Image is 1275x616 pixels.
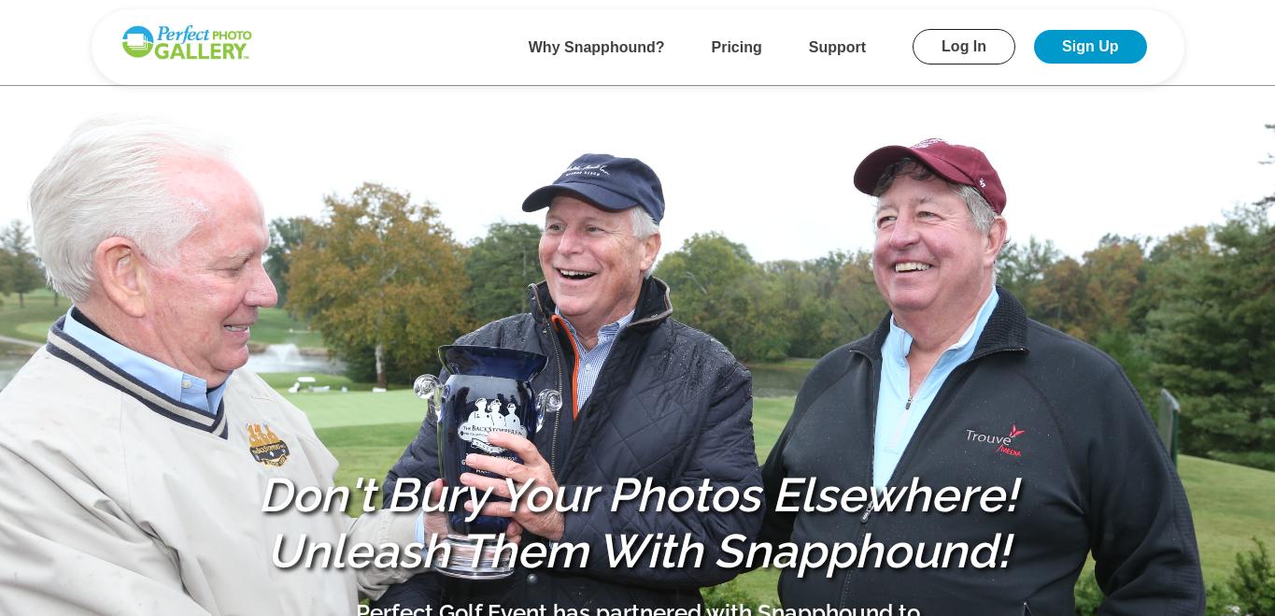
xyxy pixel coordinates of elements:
[809,39,866,55] a: Support
[246,467,1030,580] h1: Don't Bury Your Photos Elsewhere! Unleash Them With Snapphound!
[120,23,254,62] img: Snapphound Logo
[712,39,762,55] a: Pricing
[1034,30,1146,64] a: Sign Up
[529,39,665,55] a: Why Snapphound?
[913,29,1015,64] a: Log In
